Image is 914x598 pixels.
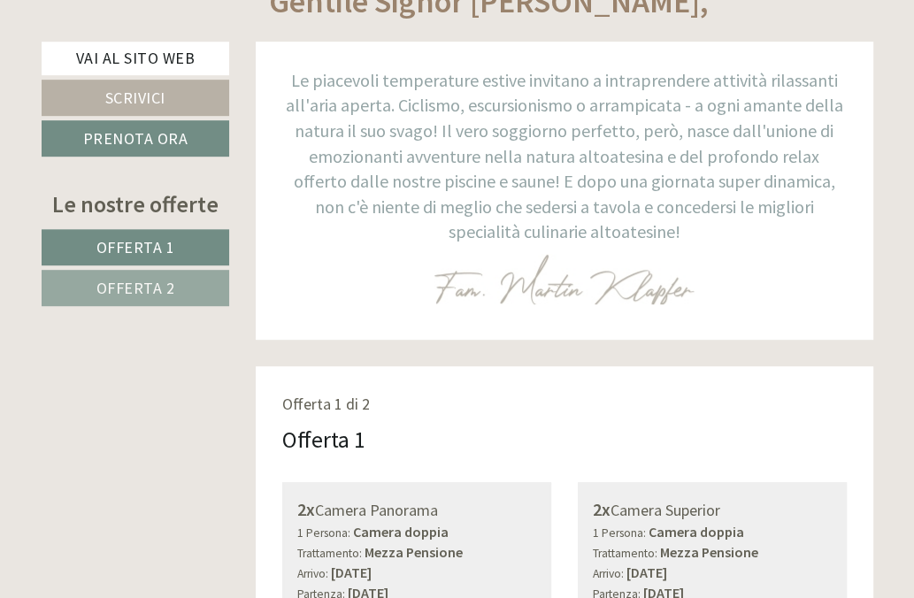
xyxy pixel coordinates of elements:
[297,546,362,561] small: Trattamento:
[472,461,565,497] button: Invia
[249,13,317,43] div: lunedì
[593,566,624,581] small: Arrivo:
[211,184,538,196] small: 11:38
[202,204,551,298] div: Forse mi sono espresso [DEMOGRAPHIC_DATA]. Siamo in quattro e chiedavamo quattro singole o se non...
[297,525,350,540] small: 1 Persona:
[434,254,695,304] img: image
[42,188,230,220] div: Le nostre offerte
[593,525,646,540] small: 1 Persona:
[660,543,758,561] b: Mezza Pensione
[297,566,328,581] small: Arrivo:
[42,120,230,157] a: Prenota ora
[649,523,744,540] b: Camera doppia
[331,563,372,581] b: [DATE]
[297,497,536,523] div: Camera Panorama
[365,543,463,561] b: Mezza Pensione
[626,563,667,581] b: [DATE]
[282,394,370,414] span: Offerta 1 di 2
[96,278,175,298] span: Offerta 2
[211,282,538,295] small: 12:06
[13,48,269,102] div: Buon giorno, come possiamo aiutarla?
[211,109,538,123] div: Lei
[593,497,832,523] div: Camera Superior
[27,51,260,65] div: Inso Sonnenheim
[286,69,843,242] span: Le piacevoli temperature estive invitano a intraprendere attività rilassanti all'aria aperta. Cic...
[353,523,449,540] b: Camera doppia
[96,237,175,257] span: Offerta 1
[282,423,365,456] div: Offerta 1
[42,80,230,116] a: Scrivici
[211,208,538,222] div: Lei
[202,105,551,199] div: Buongiorno. Grazie per la celere risposta. Chiedevo però 4 camere non due. Grazie per la collabor...
[42,42,230,75] a: Vai al sito web
[593,498,611,520] b: 2x
[297,498,315,520] b: 2x
[27,86,260,98] small: 11:37
[593,546,657,561] small: Trattamento:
